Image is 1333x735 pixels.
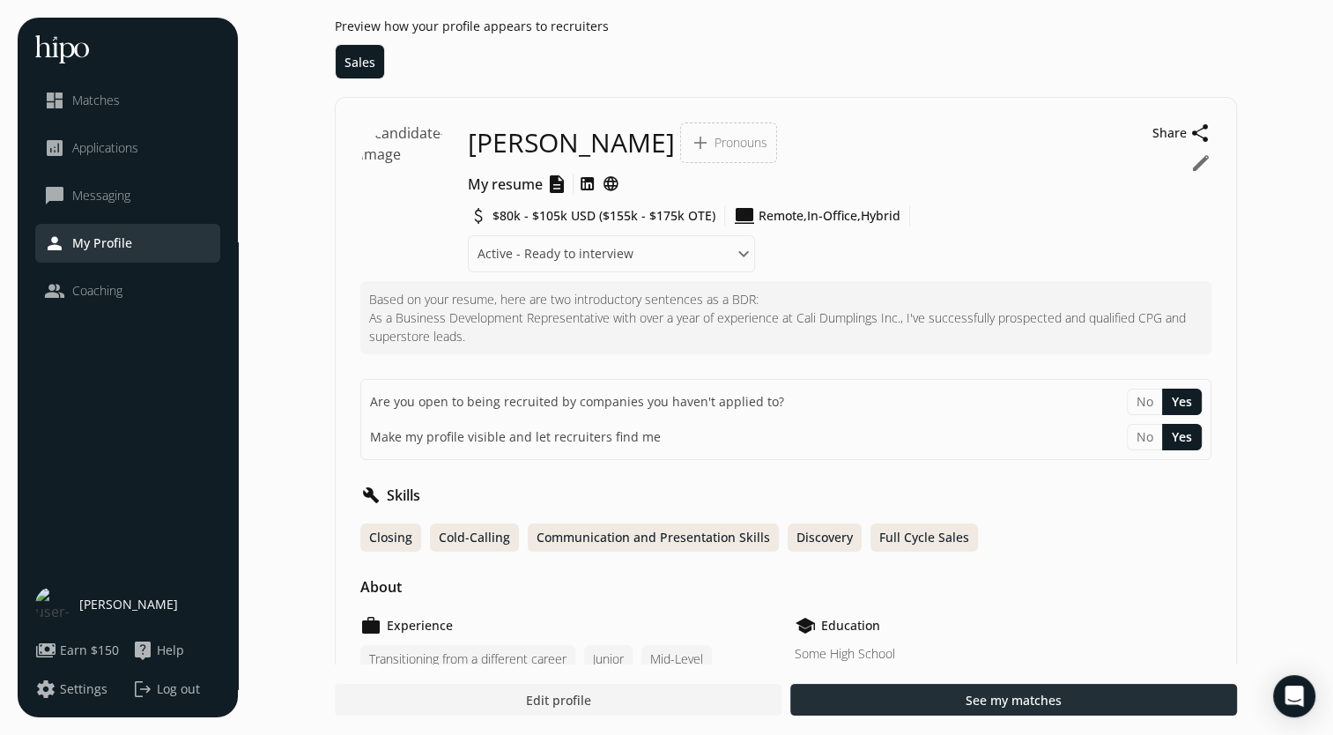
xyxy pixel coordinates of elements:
span: attach_money [468,205,489,226]
button: Yes [1162,389,1202,415]
span: My resume [468,174,543,195]
span: school [795,615,816,636]
button: logoutLog out [132,679,220,700]
div: Full Cycle Sales [870,523,978,552]
span: work [360,615,381,636]
span: Make my profile visible and let recruiters find me [370,428,661,446]
a: chat_bubble_outlineMessaging [44,185,211,206]
span: add [690,132,711,153]
button: No [1127,389,1162,415]
div: Transitioning from a different career [360,645,575,673]
span: Messaging [72,187,130,204]
span: chat_bubble_outline [44,185,65,206]
span: logout [132,679,153,700]
span: Share [1152,124,1187,142]
span: settings [35,679,56,700]
span: $80k - $105k USD ($155k - $175k OTE) [492,207,715,225]
span: Earn $150 [60,642,119,659]
button: settingsSettings [35,679,107,700]
span: payments [35,640,56,661]
h2: About [360,576,402,598]
span: Are you open to being recruited by companies you haven't applied to? [370,393,784,411]
div: Some High School [795,645,1211,663]
li: Sales [336,45,384,78]
a: analyticsApplications [44,137,211,159]
span: Settings [60,680,107,698]
span: analytics [44,137,65,159]
span: computer [734,205,755,226]
div: Closing [360,523,421,552]
span: Log out [157,680,200,698]
a: dashboardMatches [44,90,211,111]
button: Edit profile [335,684,781,716]
img: candidate-image [360,122,460,221]
span: dashboard [44,90,65,111]
a: settingsSettings [35,679,123,700]
img: hh-logo-white [35,35,89,63]
p: Based on your resume, here are two introductory sentences as a BDR: As a Business Development Rep... [369,290,1203,345]
h2: Skills [387,485,420,506]
span: Remote, [759,207,807,225]
span: description [546,174,567,195]
span: Edit profile [525,691,590,709]
h2: Education [821,617,880,635]
span: [PERSON_NAME] [468,127,675,159]
div: Open Intercom Messenger [1273,675,1315,717]
div: Communication and Presentation Skills [528,523,779,552]
h1: Preview how your profile appears to recruiters [335,18,1237,35]
span: Coaching [72,282,122,300]
button: No [1127,424,1162,450]
span: Help [157,642,184,659]
span: [PERSON_NAME] [79,596,178,613]
span: In-Office, [807,207,861,225]
span: live_help [132,640,153,661]
h2: Experience [387,617,453,635]
span: Applications [72,139,138,157]
span: Hybrid [861,207,900,225]
a: paymentsEarn $150 [35,640,123,661]
button: paymentsEarn $150 [35,640,119,661]
a: personMy Profile [44,233,211,254]
button: live_helpHelp [132,640,184,661]
div: Mid-Level [641,645,712,673]
span: people [44,280,65,301]
a: live_helpHelp [132,640,220,661]
button: edit [1190,152,1211,174]
button: See my matches [790,684,1237,716]
span: My Profile [72,234,132,252]
a: peopleCoaching [44,280,211,301]
button: Yes [1162,424,1202,450]
span: person [44,233,65,254]
span: Pronouns [715,134,767,152]
button: Shareshare [1152,122,1211,144]
span: share [1190,122,1211,144]
span: build [360,485,381,506]
span: See my matches [966,691,1062,709]
a: My resumedescription [468,174,567,195]
span: Matches [72,92,120,109]
div: Cold-Calling [430,523,519,552]
img: user-photo [35,587,70,622]
div: Discovery [788,523,862,552]
div: Junior [584,645,633,673]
